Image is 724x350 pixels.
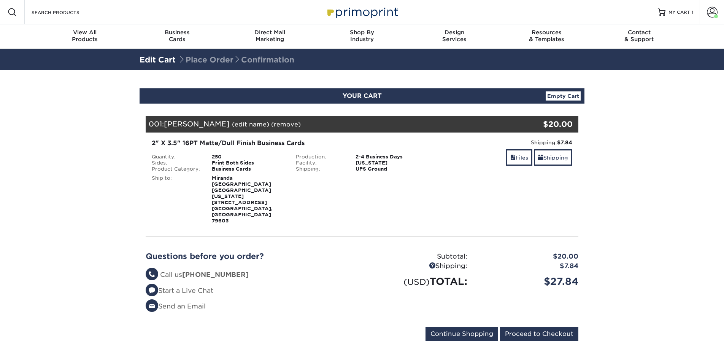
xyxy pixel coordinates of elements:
span: Resources [500,29,593,36]
div: TOTAL: [362,274,473,289]
span: 1 [692,10,694,15]
div: Product Category: [146,166,206,172]
input: Continue Shopping [426,327,498,341]
span: files [510,155,516,161]
div: Shipping: [290,166,350,172]
a: Contact& Support [593,24,685,49]
span: MY CART [668,9,690,16]
a: Direct MailMarketing [224,24,316,49]
img: Primoprint [324,4,400,20]
input: Proceed to Checkout [500,327,578,341]
span: YOUR CART [343,92,382,99]
span: [PERSON_NAME] [164,120,230,128]
div: Ship to: [146,175,206,224]
a: Start a Live Chat [146,287,213,294]
small: (USD) [403,277,430,287]
span: Place Order Confirmation [178,55,294,64]
div: Print Both Sides [206,160,290,166]
div: Industry [316,29,408,43]
span: Shop By [316,29,408,36]
div: 250 [206,154,290,160]
div: $27.84 [473,274,584,289]
div: Marketing [224,29,316,43]
span: View All [39,29,131,36]
a: Send an Email [146,302,206,310]
div: Facility: [290,160,350,166]
a: Resources& Templates [500,24,593,49]
div: & Support [593,29,685,43]
a: (remove) [271,121,301,128]
div: Business Cards [206,166,290,172]
div: 001: [146,116,506,133]
div: Cards [131,29,224,43]
strong: [PHONE_NUMBER] [182,271,249,278]
div: UPS Ground [350,166,434,172]
h2: Questions before you order? [146,252,356,261]
a: DesignServices [408,24,500,49]
span: Design [408,29,500,36]
div: & Templates [500,29,593,43]
a: (edit name) [232,121,269,128]
div: 2" X 3.5" 16PT Matte/Dull Finish Business Cards [152,139,428,148]
div: Sides: [146,160,206,166]
div: Subtotal: [362,252,473,262]
strong: Miranda [GEOGRAPHIC_DATA] [GEOGRAPHIC_DATA][US_STATE] [STREET_ADDRESS] [GEOGRAPHIC_DATA], [GEOGRA... [212,175,273,224]
div: 2-4 Business Days [350,154,434,160]
div: $20.00 [506,118,573,130]
div: Quantity: [146,154,206,160]
a: Edit Cart [140,55,176,64]
a: BusinessCards [131,24,224,49]
div: Shipping: [362,261,473,271]
span: shipping [538,155,543,161]
a: Empty Cart [546,91,581,101]
div: Production: [290,154,350,160]
div: $7.84 [473,261,584,271]
span: Business [131,29,224,36]
div: Services [408,29,500,43]
div: Products [39,29,131,43]
div: [US_STATE] [350,160,434,166]
strong: $7.84 [557,139,572,145]
a: Shop ByIndustry [316,24,408,49]
a: View AllProducts [39,24,131,49]
a: Shipping [534,149,572,166]
span: Direct Mail [224,29,316,36]
li: Call us [146,270,356,280]
input: SEARCH PRODUCTS..... [31,8,105,17]
a: Files [506,149,532,166]
div: Shipping: [440,139,572,146]
span: Contact [593,29,685,36]
div: $20.00 [473,252,584,262]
